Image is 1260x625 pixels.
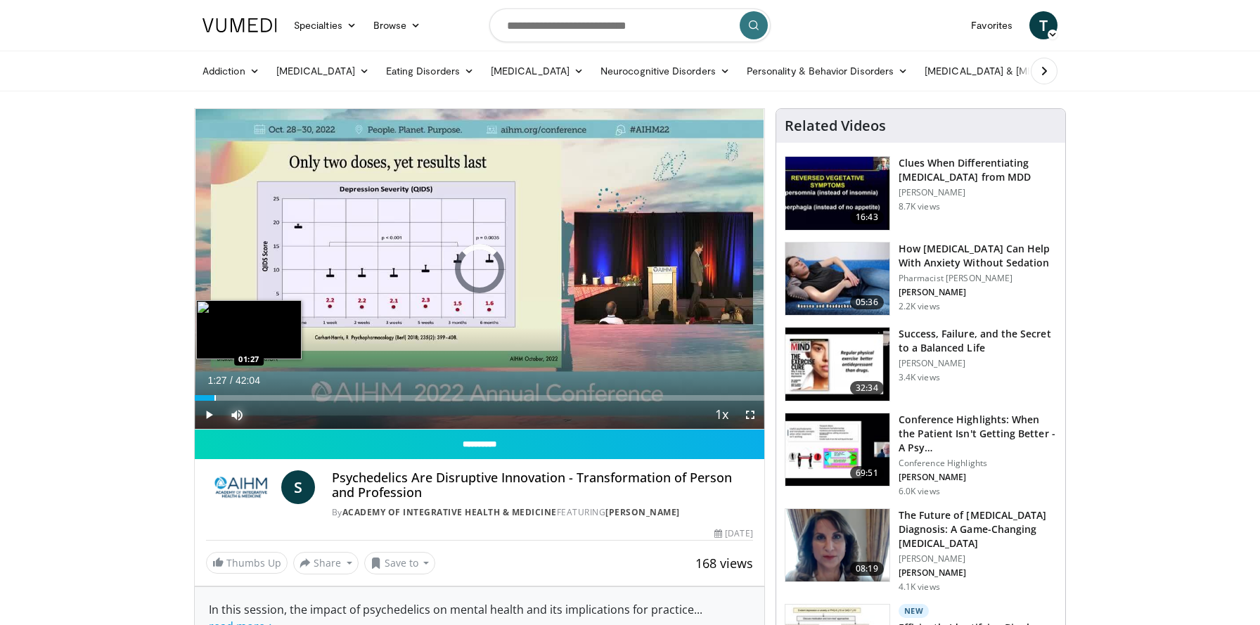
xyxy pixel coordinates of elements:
a: T [1029,11,1057,39]
a: Addiction [194,57,268,85]
span: 1:27 [207,375,226,386]
span: / [230,375,233,386]
img: Academy of Integrative Health & Medicine [206,470,276,504]
a: Academy of Integrative Health & Medicine [342,506,557,518]
img: VuMedi Logo [202,18,277,32]
a: 08:19 The Future of [MEDICAL_DATA] Diagnosis: A Game-Changing [MEDICAL_DATA] [PERSON_NAME] [PERSO... [785,508,1057,593]
span: 08:19 [850,562,884,576]
a: [PERSON_NAME] [605,506,680,518]
a: Thumbs Up [206,552,288,574]
div: By FEATURING [332,506,753,519]
p: 3.4K views [899,372,940,383]
a: Favorites [963,11,1021,39]
p: [PERSON_NAME] [899,472,1057,483]
h3: Success, Failure, and the Secret to a Balanced Life [899,327,1057,355]
a: Specialties [285,11,365,39]
p: Conference Highlights [899,458,1057,469]
span: 32:34 [850,381,884,395]
a: [MEDICAL_DATA] [482,57,592,85]
button: Save to [364,552,436,574]
a: Eating Disorders [378,57,482,85]
img: image.jpeg [196,300,302,359]
p: 2.2K views [899,301,940,312]
p: Pharmacist [PERSON_NAME] [899,273,1057,284]
h4: Psychedelics Are Disruptive Innovation - Transformation of Person and Profession [332,470,753,501]
a: Personality & Behavior Disorders [738,57,916,85]
span: 42:04 [236,375,260,386]
img: 7bfe4765-2bdb-4a7e-8d24-83e30517bd33.150x105_q85_crop-smart_upscale.jpg [785,243,889,316]
a: [MEDICAL_DATA] & [MEDICAL_DATA] [916,57,1117,85]
span: 05:36 [850,295,884,309]
a: Neurocognitive Disorders [592,57,738,85]
input: Search topics, interventions [489,8,771,42]
img: a6520382-d332-4ed3-9891-ee688fa49237.150x105_q85_crop-smart_upscale.jpg [785,157,889,230]
a: 69:51 Conference Highlights: When the Patient Isn't Getting Better - A Psy… Conference Highlights... [785,413,1057,497]
h3: Clues When Differentiating [MEDICAL_DATA] from MDD [899,156,1057,184]
button: Playback Rate [708,401,736,429]
button: Fullscreen [736,401,764,429]
p: [PERSON_NAME] [899,553,1057,565]
p: 8.7K views [899,201,940,212]
h3: How [MEDICAL_DATA] Can Help With Anxiety Without Sedation [899,242,1057,270]
button: Play [195,401,223,429]
button: Share [293,552,359,574]
h4: Related Videos [785,117,886,134]
p: 4.1K views [899,581,940,593]
span: 168 views [695,555,753,572]
a: [MEDICAL_DATA] [268,57,378,85]
video-js: Video Player [195,109,764,430]
p: 6.0K views [899,486,940,497]
p: [PERSON_NAME] [899,187,1057,198]
button: Mute [223,401,251,429]
a: S [281,470,315,504]
p: [PERSON_NAME] [899,567,1057,579]
a: 05:36 How [MEDICAL_DATA] Can Help With Anxiety Without Sedation Pharmacist [PERSON_NAME] [PERSON_... [785,242,1057,316]
img: db580a60-f510-4a79-8dc4-8580ce2a3e19.png.150x105_q85_crop-smart_upscale.png [785,509,889,582]
a: 32:34 Success, Failure, and the Secret to a Balanced Life [PERSON_NAME] 3.4K views [785,327,1057,401]
p: [PERSON_NAME] [899,358,1057,369]
p: New [899,604,930,618]
a: Browse [365,11,430,39]
div: [DATE] [714,527,752,540]
div: Progress Bar [195,395,764,401]
img: 4362ec9e-0993-4580-bfd4-8e18d57e1d49.150x105_q85_crop-smart_upscale.jpg [785,413,889,487]
p: [PERSON_NAME] [899,287,1057,298]
a: 16:43 Clues When Differentiating [MEDICAL_DATA] from MDD [PERSON_NAME] 8.7K views [785,156,1057,231]
h3: Conference Highlights: When the Patient Isn't Getting Better - A Psy… [899,413,1057,455]
span: 16:43 [850,210,884,224]
h3: The Future of [MEDICAL_DATA] Diagnosis: A Game-Changing [MEDICAL_DATA] [899,508,1057,550]
span: 69:51 [850,466,884,480]
img: 7307c1c9-cd96-462b-8187-bd7a74dc6cb1.150x105_q85_crop-smart_upscale.jpg [785,328,889,401]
